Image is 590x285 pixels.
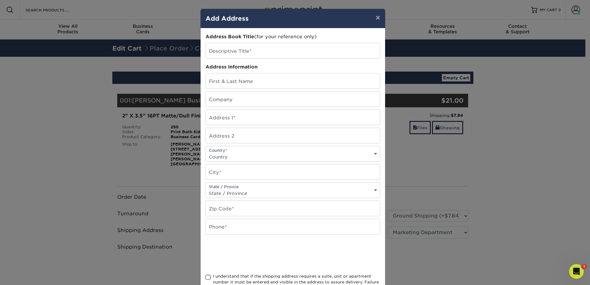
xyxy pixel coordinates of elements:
[206,242,299,266] iframe: reCAPTCHA
[206,34,254,39] span: Address Book Title
[371,9,385,26] button: ×
[569,264,584,279] iframe: Intercom live chat
[582,264,587,269] span: 1
[206,33,380,40] div: (for your reference only)
[206,64,380,71] div: Address Information
[206,14,380,23] h4: Add Address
